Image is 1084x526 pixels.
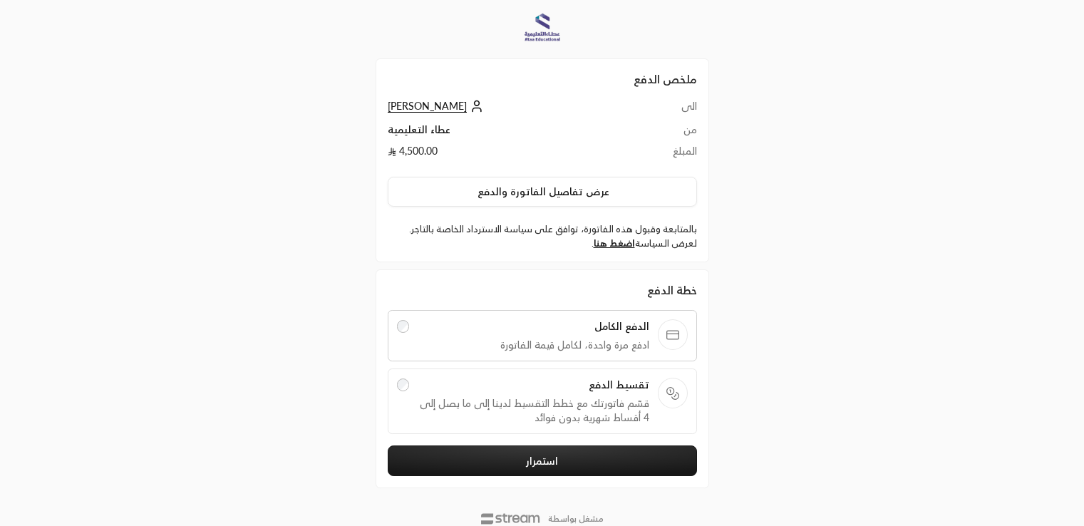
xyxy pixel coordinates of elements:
td: 4,500.00 [388,144,636,165]
td: عطاء التعليمية [388,123,636,144]
span: ادفع مرة واحدة، لكامل قيمة الفاتورة [418,338,649,352]
div: خطة الدفع [388,282,697,299]
label: بالمتابعة وقبول هذه الفاتورة، توافق على سياسة الاسترداد الخاصة بالتاجر. لعرض السياسة . [388,222,697,250]
td: الى [636,99,696,123]
input: تقسيط الدفعقسّم فاتورتك مع خطط التقسيط لدينا إلى ما يصل إلى 4 أقساط شهرية بدون فوائد [397,378,410,391]
p: مشغل بواسطة [548,513,604,525]
input: الدفع الكاملادفع مرة واحدة، لكامل قيمة الفاتورة [397,320,410,333]
button: عرض تفاصيل الفاتورة والدفع [388,177,697,207]
button: استمرار [388,445,697,476]
h2: ملخص الدفع [388,71,697,88]
a: [PERSON_NAME] [388,100,487,112]
span: تقسيط الدفع [418,378,649,392]
a: اضغط هنا [594,237,635,249]
td: المبلغ [636,144,696,165]
span: قسّم فاتورتك مع خطط التقسيط لدينا إلى ما يصل إلى 4 أقساط شهرية بدون فوائد [418,396,649,425]
span: الدفع الكامل [418,319,649,334]
td: من [636,123,696,144]
span: [PERSON_NAME] [388,100,467,113]
img: Company Logo [523,9,562,47]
